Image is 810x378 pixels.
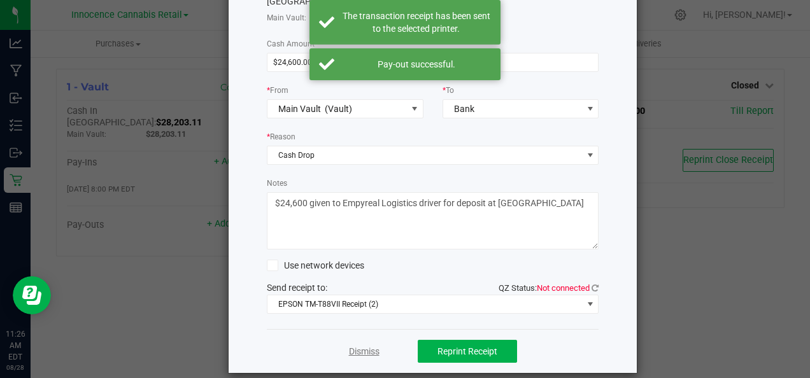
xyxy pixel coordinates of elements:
span: Main Vault [278,104,321,114]
button: Reprint Receipt [418,340,517,363]
span: Not connected [537,283,590,293]
span: QZ Status: [499,283,599,293]
div: Pay-out successful. [341,58,491,71]
span: Send receipt to: [267,283,327,293]
span: Main Vault: [267,13,306,22]
div: The transaction receipt has been sent to the selected printer. [341,10,491,35]
span: (Vault) [325,104,352,114]
iframe: Resource center [13,276,51,314]
span: Bank [454,104,474,114]
a: Dismiss [349,345,380,358]
label: Use network devices [267,259,364,272]
span: Reprint Receipt [437,346,497,356]
label: To [443,85,454,96]
label: Notes [267,178,287,189]
span: Cash Amount [267,39,315,48]
span: Cash Drop [267,146,583,164]
label: From [267,85,288,96]
span: EPSON TM-T88VII Receipt (2) [267,295,583,313]
label: Reason [267,131,295,143]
